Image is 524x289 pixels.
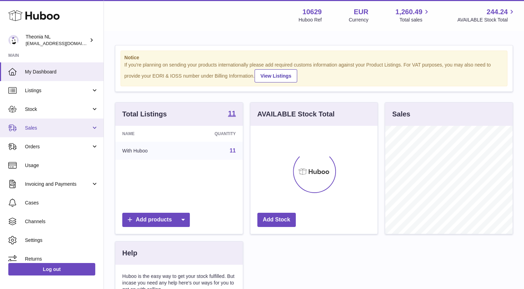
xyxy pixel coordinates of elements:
a: 244.24 AVAILABLE Stock Total [457,7,516,23]
a: View Listings [255,69,297,82]
strong: 10629 [302,7,322,17]
span: Sales [25,125,91,131]
span: Returns [25,256,98,262]
span: Listings [25,87,91,94]
a: Add Stock [257,213,296,227]
a: Log out [8,263,95,275]
div: Huboo Ref [299,17,322,23]
h3: Total Listings [122,110,167,119]
h3: Sales [392,110,410,119]
span: Cases [25,200,98,206]
span: AVAILABLE Stock Total [457,17,516,23]
th: Quantity [183,126,243,142]
h3: AVAILABLE Stock Total [257,110,335,119]
div: If you're planning on sending your products internationally please add required customs informati... [124,62,504,82]
a: 1,260.49 Total sales [396,7,430,23]
span: [EMAIL_ADDRESS][DOMAIN_NAME] [26,41,102,46]
h3: Help [122,248,137,258]
td: With Huboo [115,142,183,160]
th: Name [115,126,183,142]
div: Currency [349,17,368,23]
span: 244.24 [487,7,508,17]
span: Orders [25,143,91,150]
strong: EUR [354,7,368,17]
span: Settings [25,237,98,244]
div: Theonia NL [26,34,88,47]
span: Invoicing and Payments [25,181,91,187]
span: Stock [25,106,91,113]
span: Channels [25,218,98,225]
span: 1,260.49 [396,7,423,17]
strong: 11 [228,110,236,117]
a: Add products [122,213,190,227]
strong: Notice [124,54,504,61]
a: 11 [230,148,236,154]
a: 11 [228,110,236,118]
img: info@wholesomegoods.eu [8,35,19,45]
span: Usage [25,162,98,169]
span: Total sales [399,17,430,23]
span: My Dashboard [25,69,98,75]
